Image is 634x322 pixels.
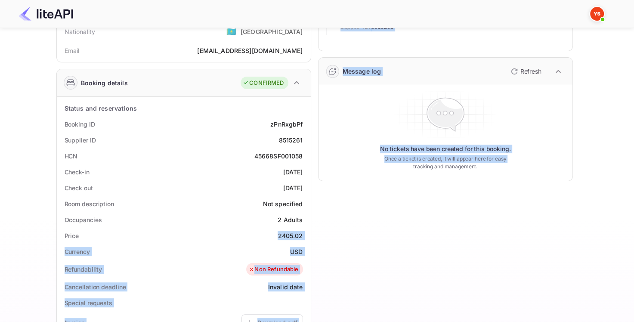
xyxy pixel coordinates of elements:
div: Price [65,231,79,240]
div: [GEOGRAPHIC_DATA] [241,27,303,36]
div: CONFIRMED [243,79,284,87]
div: Booking details [81,78,128,87]
div: 2405.02 [278,231,303,240]
p: Once a ticket is created, it will appear here for easy tracking and management. [377,155,513,170]
div: Currency [65,247,90,256]
div: Check-in [65,167,90,176]
div: zPnRxgbPf [270,120,303,129]
div: 8515261 [278,136,303,145]
div: Email [65,46,80,55]
div: Occupancies [65,215,102,224]
div: HCN [65,152,78,161]
div: Nationality [65,27,96,36]
div: Special requests [65,298,112,307]
div: [DATE] [283,167,303,176]
div: USD [290,247,303,256]
div: [EMAIL_ADDRESS][DOMAIN_NAME] [197,46,303,55]
div: 2 Adults [278,215,303,224]
button: Refresh [506,65,545,78]
div: Check out [65,183,93,192]
div: 45668SF001058 [254,152,303,161]
p: Refresh [520,67,541,76]
div: Status and reservations [65,104,137,113]
div: [DATE] [283,183,303,192]
span: United States [226,24,236,39]
div: Refundability [65,265,102,274]
p: No tickets have been created for this booking. [380,145,511,153]
img: LiteAPI Logo [19,7,73,21]
div: Not specified [263,199,303,208]
div: Room description [65,199,114,208]
div: Invalid date [268,282,303,291]
div: Booking ID [65,120,95,129]
div: Non Refundable [248,265,298,274]
div: Cancellation deadline [65,282,126,291]
div: Message log [343,67,381,76]
div: Supplier ID [65,136,96,145]
img: Yandex Support [590,7,604,21]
